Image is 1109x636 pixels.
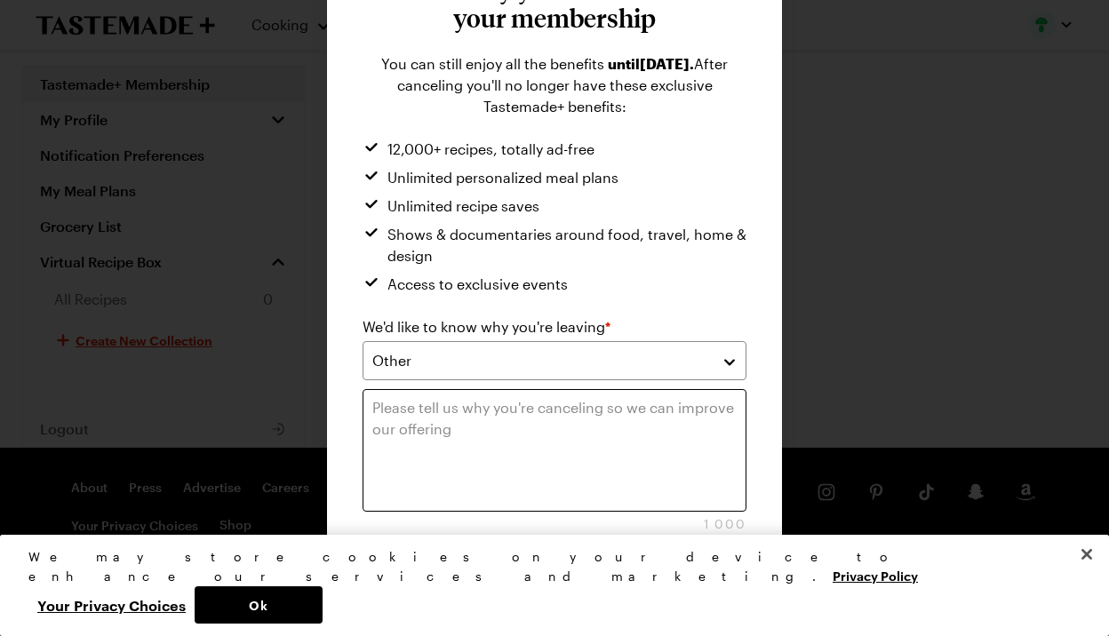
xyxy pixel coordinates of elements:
[363,515,746,533] div: 1000
[387,139,594,160] span: 12,000+ recipes, totally ad-free
[387,224,746,266] span: Shows & documentaries around food, travel, home & design
[387,274,568,295] span: Access to exclusive events
[363,53,746,117] div: You can still enjoy all the benefits After canceling you'll no longer have these exclusive Tastem...
[195,586,323,624] button: Ok
[387,167,618,188] span: Unlimited personalized meal plans
[387,195,539,217] span: Unlimited recipe saves
[608,55,694,72] span: until [DATE] .
[28,547,1065,586] div: We may store cookies on your device to enhance our services and marketing.
[1067,535,1106,574] button: Close
[372,350,411,371] span: Other
[28,586,195,624] button: Your Privacy Choices
[363,341,746,380] button: Other
[28,547,1065,624] div: Privacy
[363,316,610,338] label: We'd like to know why you're leaving
[833,567,918,584] a: More information about your privacy, opens in a new tab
